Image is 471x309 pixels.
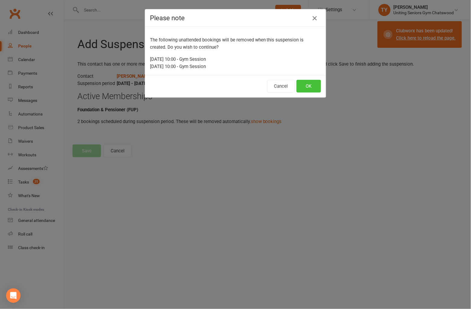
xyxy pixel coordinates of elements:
[310,13,320,23] button: Close
[150,63,321,70] div: [DATE] 10:00 - Gym Session
[297,80,321,93] button: OK
[150,56,321,63] div: [DATE] 10:00 - Gym Session
[267,80,295,93] button: Cancel
[6,288,21,303] div: Open Intercom Messenger
[150,36,321,51] p: The following unattended bookings will be removed when this suspension is created. Do you wish to...
[150,14,321,22] h4: Please note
